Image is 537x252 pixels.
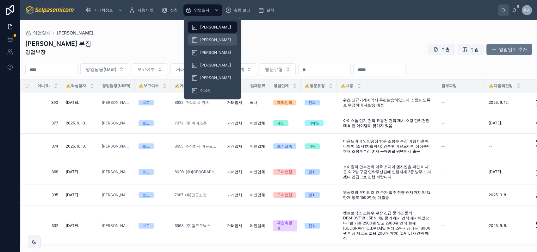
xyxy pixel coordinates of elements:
[41,144,58,149] a: 374
[200,63,231,68] span: [PERSON_NAME]
[277,100,292,105] div: 계약논의
[102,192,131,198] span: [PERSON_NAME]
[142,143,150,149] div: 보고
[341,208,434,243] a: 켐트로닉스 조봉수 부장 긴급 문의건 문의 DBM10VT181L5BNI 1릴 문의 해서 견적 제시하였으나 1릴 기준 2500원 입고 2900원 견적 현재 [GEOGRAPHIC_...
[256,4,279,16] a: 달력
[250,100,266,105] a: 국내
[175,144,219,149] a: 8655. 주식회사 비욘드아이
[66,100,94,105] a: [DATE].
[188,72,237,84] a: [PERSON_NAME]
[250,121,265,126] span: 메인업체
[341,136,434,156] a: 비욘드아이 안양공장 방문 조봉수 부장 미팅 비콘아이앤씨 (엘지1차협력사) 인수후 비욘드아이 상장준비 현재 조봉수부장 혼자 구매총괄 평택에서 출근
[441,144,445,149] span: --
[183,4,222,16] a: 영업일지
[83,4,126,16] a: 거래처정보
[102,100,131,105] a: [PERSON_NAME]
[41,223,58,228] a: 332
[250,169,266,174] a: 메인업체
[41,192,58,198] a: 335
[441,192,445,198] span: --
[227,223,242,228] a: 거래업체
[250,192,265,198] span: 메인업체
[227,121,242,126] a: 거래업체
[441,100,445,105] span: --
[175,100,209,105] a: 8632. 주식회사 위츠
[139,223,167,229] a: 보고
[250,144,266,149] a: 메인업체
[489,121,502,126] span: [DATE].
[273,169,297,175] a: 구매요청
[305,169,333,175] a: 전화
[200,50,231,55] span: [PERSON_NAME]
[142,192,150,198] div: 보고
[142,169,150,175] div: 보고
[66,121,94,126] a: 2025. 9. 10.
[308,192,316,198] div: 전화
[80,3,498,17] div: 스크롤 가능한 콘텐츠
[341,95,434,110] a: 위츠 신규거래계약서 우편발송하였으나 스탬프 오류로 수정하여 재발송 예정
[277,120,285,126] div: 제안
[305,143,333,149] a: 미팅
[489,223,507,228] span: 2025. 9. 8.
[441,46,450,53] font: 수출
[308,223,316,229] div: 전화
[66,144,86,149] span: 2025. 9. 10.
[250,192,266,198] a: 메인업체
[227,192,242,198] a: 거래업체
[66,169,79,174] span: [DATE].
[175,223,211,228] a: 6963. (주)켐트로닉스
[441,144,481,149] a: --
[102,144,131,149] a: [PERSON_NAME]
[194,8,209,13] span: 영업일지
[66,100,79,105] span: [DATE].
[142,100,150,105] div: 보고
[250,100,257,105] span: 국내
[188,34,237,46] a: [PERSON_NAME]
[175,83,195,88] span: ✍️거래처명
[441,121,481,126] a: --
[227,169,242,174] span: 거래업체
[489,121,528,126] a: [DATE].
[25,48,91,56] p: 영업부장
[66,223,94,228] a: [DATE].
[66,121,86,126] span: 2025. 9. 10.
[33,30,51,36] span: 영업일지
[486,44,532,55] button: 영업일지 추가
[260,63,296,75] button: 선택 버튼
[102,121,131,126] a: [PERSON_NAME]
[250,144,265,149] span: 메인업체
[267,8,274,13] span: 달력
[227,144,242,149] a: 거래업체
[308,169,316,175] div: 전화
[175,192,207,198] a: 7987. (주)영공조명
[41,169,58,174] a: 369
[66,192,79,198] span: [DATE].
[102,223,131,228] a: [PERSON_NAME]
[343,164,431,180] span: 브이원텍 안부전화 미국 조지아 엘지엔솔 파견 이사급 외 2명 구금 연락주신김에 민웰자재 2종 발주 드리겠다 긴급으로 진행 바랍니다.
[175,100,219,105] a: 8632. 주식회사 위츠
[273,100,297,105] a: 계약논의
[142,120,150,126] div: 보고
[489,83,513,88] span: ✍️다음액션일
[170,63,207,75] button: 선택 버튼
[175,169,219,174] span: 8098. (주)[GEOGRAPHIC_DATA]텍
[102,169,131,174] a: [PERSON_NAME]
[341,187,434,203] a: 영공조명 루미레즈 건 추가 발주 진행 현재까지 약 12만개 정도 1500만원 매출중
[66,144,94,149] a: 2025. 9. 10.
[277,143,292,149] div: 초기접촉
[428,44,455,55] button: 수출
[489,169,528,174] a: [DATE].
[25,39,91,48] h1: [PERSON_NAME] 부장
[200,37,231,42] span: [PERSON_NAME]
[523,8,531,13] span: 춘김
[489,100,509,105] span: 2025. 9. 12.
[305,83,325,88] span: ✍️방문유형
